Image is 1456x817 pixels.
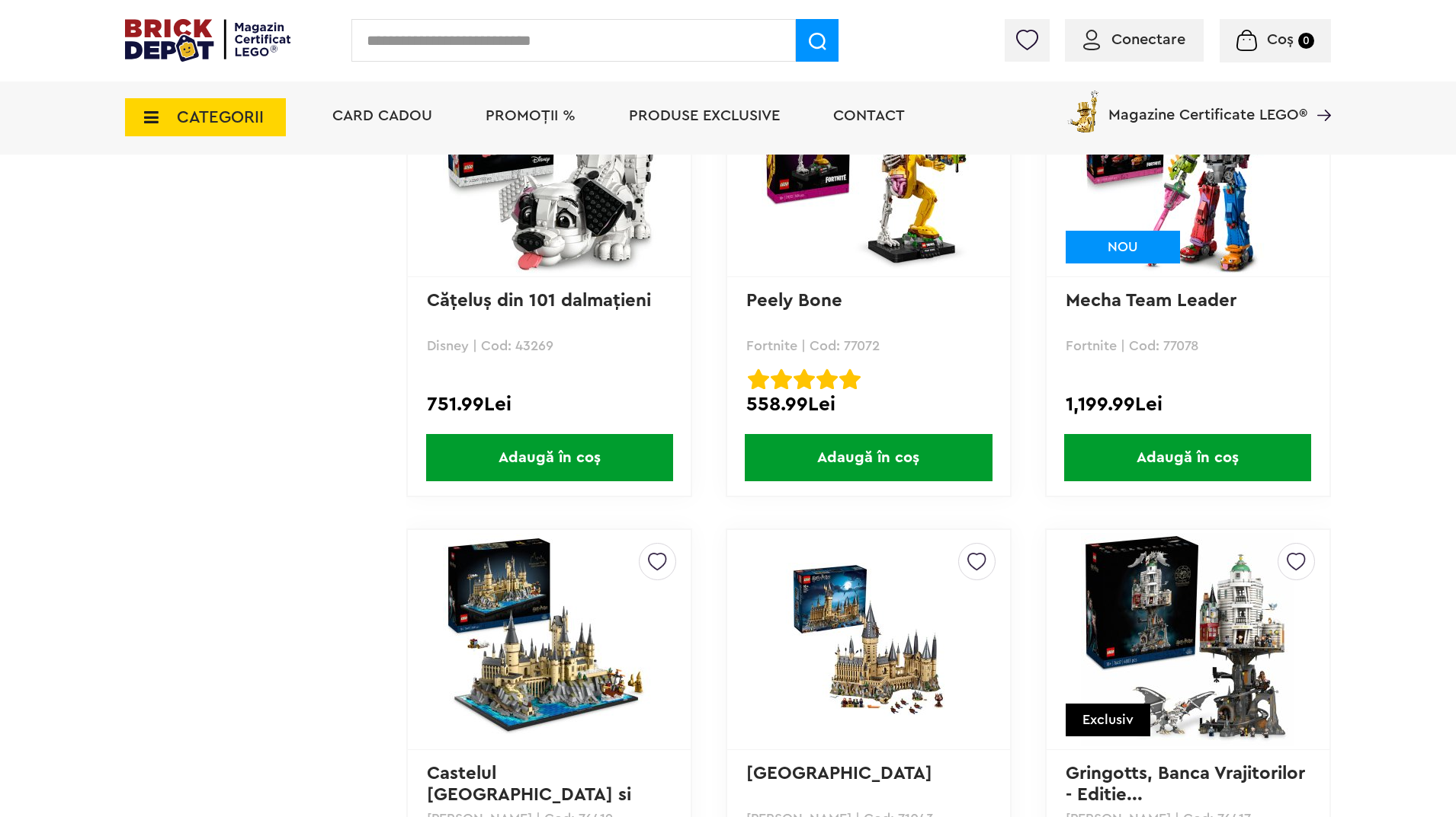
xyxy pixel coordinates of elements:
img: Evaluare cu stele [816,369,838,390]
a: Adaugă în coș [727,434,1010,481]
img: Evaluare cu stele [839,369,861,390]
img: Mecha Team Leader [1081,60,1294,273]
a: Magazine Certificate LEGO® [1307,88,1331,103]
a: [GEOGRAPHIC_DATA] [746,764,932,783]
a: PROMOȚII % [486,108,576,123]
span: Conectare [1111,32,1185,47]
img: Evaluare cu stele [771,369,792,390]
img: Căţeluş din 101 dalmaţieni [443,60,656,273]
img: Evaluare cu stele [794,369,815,390]
a: Produse exclusive [629,108,780,123]
a: Adaugă în coș [408,434,691,481]
span: Magazine Certificate LEGO® [1108,88,1307,123]
span: Adaugă în coș [745,434,992,481]
a: Adaugă în coș [1047,434,1329,481]
a: Card Cadou [332,108,432,123]
a: Conectare [1083,32,1185,47]
a: Gringotts, Banca Vrajitorilor - Editie... [1066,764,1310,804]
span: Adaugă în coș [1064,434,1311,481]
div: NOU [1066,231,1180,263]
a: Căţeluş din 101 dalmaţieni [427,292,651,310]
a: Contact [833,108,905,123]
img: Evaluare cu stele [748,369,769,390]
span: Adaugă în coș [426,434,673,481]
span: CATEGORII [177,109,264,126]
span: Coș [1267,32,1294,47]
img: Peely Bone [762,60,975,273]
img: Castelul Hogwarts si imprejurimile [443,533,656,746]
div: 751.99Lei [427,394,672,414]
p: Fortnite | Cod: 77078 [1066,339,1310,353]
p: Disney | Cod: 43269 [427,339,672,353]
p: Fortnite | Cod: 77072 [746,339,991,353]
img: Gringotts, Banca Vrajitorilor - Editie de colectie [1081,533,1294,746]
a: Mecha Team Leader [1066,292,1236,310]
div: 558.99Lei [746,394,991,414]
div: Exclusiv [1066,704,1150,736]
small: 0 [1298,33,1314,49]
img: Castelul Hogwarts [762,563,975,716]
div: 1,199.99Lei [1066,394,1310,414]
a: Peely Bone [746,292,842,310]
